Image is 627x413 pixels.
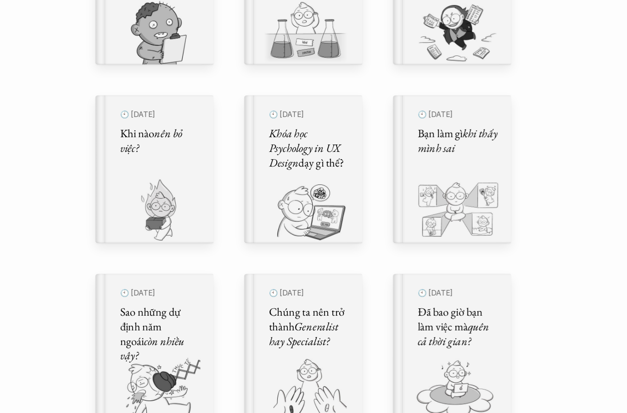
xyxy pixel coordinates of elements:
[416,296,481,323] em: quên cả thời gian?
[261,96,366,228] a: 🕙 [DATE]Khóa học Psychology in UX Designdạy gì thế?
[283,267,355,279] p: 🕙 [DATE]
[150,124,222,150] h5: Khi nào
[150,123,207,150] em: nên bỏ việc?
[150,107,222,119] p: 🕙 [DATE]
[283,284,355,323] h5: Chúng ta nên trở thành
[128,256,233,388] a: 🕙 [DATE]Sao những dự định năm ngoáicòn nhiều vậy?
[283,123,349,163] em: Khóa học Psychology in UX Design
[416,107,488,119] p: 🕙 [DATE]
[416,284,488,323] h5: Đã bao giờ bạn làm việc mà
[150,267,222,279] p: 🕙 [DATE]
[394,256,499,388] a: 🕙 [DATE]Đã bao giờ bạn làm việc màquên cả thời gian?
[128,96,233,228] a: 🕙 [DATE]Khi nàonên bỏ việc?
[394,96,499,228] a: 🕙 [DATE]Bạn làm gìkhi thấy mình sai
[416,123,489,150] em: khi thấy mình sai
[150,309,209,336] em: còn nhiều vậy?
[416,124,488,150] h5: Bạn làm gì
[150,284,222,336] h5: Sao những dự định năm ngoái
[416,267,488,279] p: 🕙 [DATE]
[283,107,355,119] p: 🕙 [DATE]
[261,256,366,388] a: 🕙 [DATE]Chúng ta nên trở thànhGeneralist hay Specialist?
[283,296,347,323] em: Generalist hay Specialist?
[283,124,355,163] h5: dạy gì thế?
